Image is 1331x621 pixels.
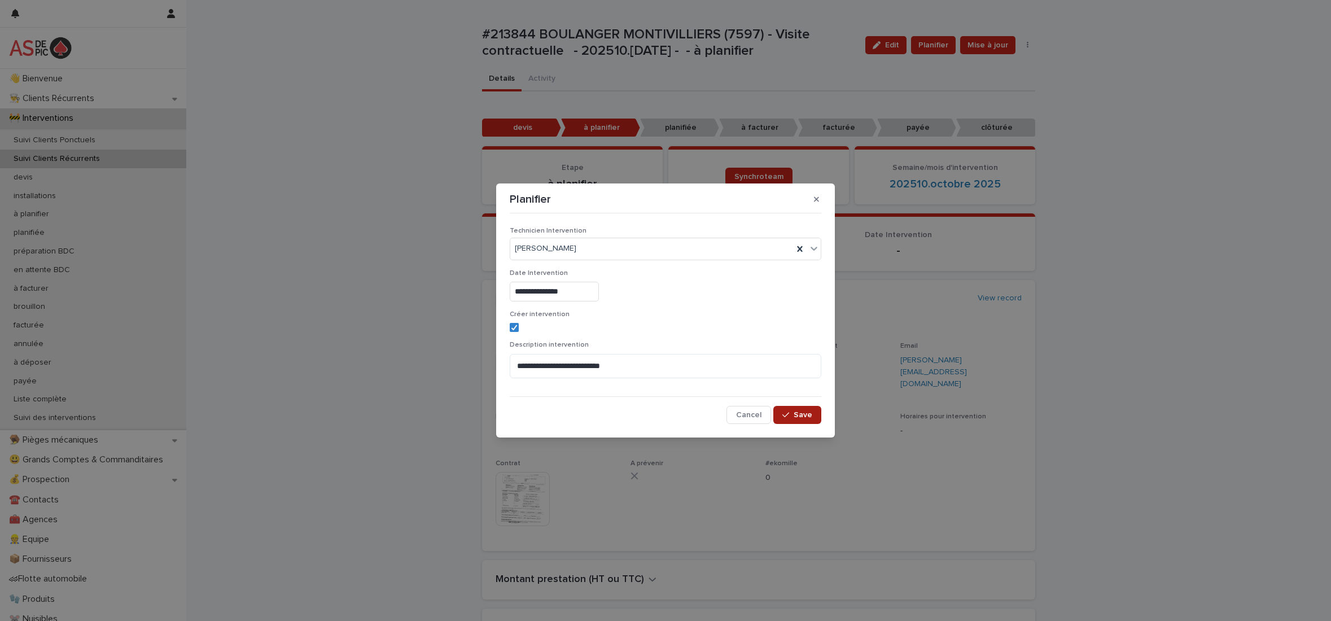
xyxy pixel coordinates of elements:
[510,193,551,206] p: Planifier
[510,228,586,234] span: Technicien Intervention
[773,406,821,424] button: Save
[510,311,570,318] span: Créer intervention
[736,411,761,419] span: Cancel
[515,243,576,255] span: [PERSON_NAME]
[794,411,812,419] span: Save
[510,342,589,348] span: Description intervention
[726,406,771,424] button: Cancel
[510,270,568,277] span: Date Intervention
